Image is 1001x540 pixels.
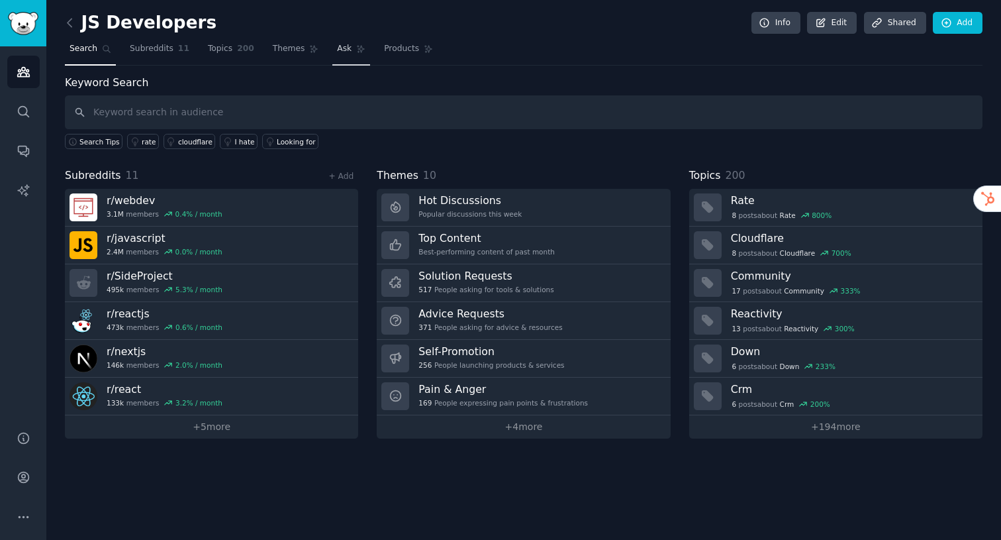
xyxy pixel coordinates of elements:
[107,285,222,294] div: members
[418,285,432,294] span: 517
[731,193,973,207] h3: Rate
[107,209,124,219] span: 3.1M
[810,400,830,409] div: 200 %
[732,400,736,409] span: 6
[127,134,159,149] a: rate
[379,38,438,66] a: Products
[126,169,139,182] span: 11
[70,43,97,55] span: Search
[732,211,736,220] span: 8
[377,415,670,439] a: +4more
[418,269,553,283] h3: Solution Requests
[418,285,553,294] div: People asking for tools & solutions
[125,38,194,66] a: Subreddits11
[780,248,816,258] span: Cloudflare
[418,345,564,358] h3: Self-Promotion
[377,168,418,184] span: Themes
[689,168,721,184] span: Topics
[731,231,973,245] h3: Cloudflare
[725,169,745,182] span: 200
[107,209,222,219] div: members
[418,307,562,321] h3: Advice Requests
[418,360,432,370] span: 256
[268,38,324,66] a: Themes
[418,193,522,207] h3: Hot Discussions
[70,382,97,410] img: react
[237,43,254,55] span: 200
[70,345,97,372] img: nextjs
[262,134,318,149] a: Looking for
[107,323,222,332] div: members
[107,247,222,256] div: members
[418,398,588,407] div: People expressing pain points & frustrations
[418,323,432,332] span: 371
[731,269,973,283] h3: Community
[784,286,824,296] span: Community
[418,382,588,396] h3: Pain & Anger
[164,134,216,149] a: cloudflare
[841,286,861,296] div: 333 %
[731,323,856,335] div: post s about
[65,95,982,129] input: Keyword search in audience
[384,43,419,55] span: Products
[107,269,222,283] h3: r/ SideProject
[835,324,855,333] div: 300 %
[332,38,370,66] a: Ask
[732,248,736,258] span: 8
[65,264,358,302] a: r/SideProject495kmembers5.3% / month
[377,378,670,415] a: Pain & Anger169People expressing pain points & frustrations
[780,211,796,220] span: Rate
[328,172,354,181] a: + Add
[933,12,982,34] a: Add
[864,12,926,34] a: Shared
[418,398,432,407] span: 169
[107,231,222,245] h3: r/ javascript
[780,362,800,371] span: Down
[8,12,38,35] img: GummySearch logo
[337,43,352,55] span: Ask
[689,378,982,415] a: Crm6postsaboutCrm200%
[70,231,97,259] img: javascript
[418,209,522,219] div: Popular discussions this week
[689,264,982,302] a: Community17postsaboutCommunity333%
[732,362,736,371] span: 6
[377,227,670,264] a: Top ContentBest-performing content of past month
[107,360,124,370] span: 146k
[107,382,222,396] h3: r/ react
[731,247,853,259] div: post s about
[731,345,973,358] h3: Down
[107,247,124,256] span: 2.4M
[70,307,97,335] img: reactjs
[107,398,222,407] div: members
[65,134,122,149] button: Search Tips
[175,247,222,256] div: 0.0 % / month
[142,137,156,146] div: rate
[731,382,973,396] h3: Crm
[178,43,189,55] span: 11
[731,209,833,221] div: post s about
[277,137,316,146] div: Looking for
[107,345,222,358] h3: r/ nextjs
[175,285,222,294] div: 5.3 % / month
[751,12,800,34] a: Info
[816,362,835,371] div: 233 %
[65,340,358,378] a: r/nextjs146kmembers2.0% / month
[70,193,97,221] img: webdev
[220,134,258,149] a: I hate
[65,227,358,264] a: r/javascript2.4Mmembers0.0% / month
[79,137,120,146] span: Search Tips
[377,189,670,227] a: Hot DiscussionsPopular discussions this week
[418,231,555,245] h3: Top Content
[780,400,794,409] span: Crm
[107,193,222,207] h3: r/ webdev
[731,398,832,410] div: post s about
[418,360,564,370] div: People launching products & services
[107,398,124,407] span: 133k
[65,76,148,89] label: Keyword Search
[175,209,222,219] div: 0.4 % / month
[732,324,740,333] span: 13
[175,323,222,332] div: 0.6 % / month
[377,302,670,340] a: Advice Requests371People asking for advice & resources
[689,189,982,227] a: Rate8postsaboutRate800%
[732,286,740,296] span: 17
